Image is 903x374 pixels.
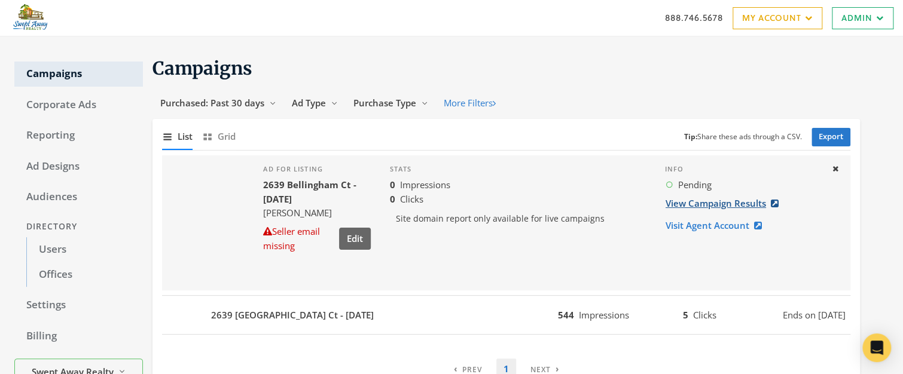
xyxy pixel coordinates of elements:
b: 0 [390,193,395,205]
h4: Ad for listing [263,165,370,173]
button: List [162,124,193,149]
span: Pending [678,178,712,192]
b: 2639 Bellingham Ct - [DATE] [263,179,356,204]
div: [PERSON_NAME] [263,206,370,220]
span: Impressions [400,179,450,191]
a: Visit Agent Account [665,214,770,237]
b: 0 [390,179,395,191]
button: Purchase Type [346,92,436,114]
a: Offices [26,262,143,287]
span: Ad Type [292,97,326,109]
a: 888.746.5678 [665,11,723,24]
h4: Info [665,165,822,173]
button: Purchased: Past 30 days [152,92,284,114]
span: Campaigns [152,57,252,79]
a: Admin [832,7,893,29]
a: Campaigns [14,62,143,87]
span: Ends on [DATE] [783,308,846,322]
button: Grid [202,124,236,149]
div: Seller email missing [263,225,334,253]
a: View Campaign Results [665,192,786,214]
h4: Stats [390,165,646,173]
button: Ad Type [284,92,346,114]
button: Edit [339,228,371,250]
b: Tip: [684,131,697,142]
button: More Filters [436,92,504,114]
img: Adwerx [10,3,51,33]
a: Corporate Ads [14,93,143,118]
span: Purchased: Past 30 days [160,97,264,109]
span: Grid [218,130,236,143]
span: Clicks [400,193,423,205]
a: Export [812,128,850,146]
span: Clicks [692,309,716,321]
a: Users [26,237,143,262]
b: 2639 [GEOGRAPHIC_DATA] Ct - [DATE] [211,308,374,322]
a: Audiences [14,185,143,210]
div: Open Intercom Messenger [862,333,891,362]
a: Settings [14,293,143,318]
a: Reporting [14,123,143,148]
button: 2639 [GEOGRAPHIC_DATA] Ct - [DATE]544Impressions5ClicksEnds on [DATE] [162,301,850,329]
span: Impressions [579,309,629,321]
a: Billing [14,324,143,349]
b: 544 [558,309,574,321]
span: List [178,130,193,143]
p: Site domain report only available for live campaigns [390,206,646,231]
span: Purchase Type [353,97,416,109]
div: Directory [14,216,143,238]
small: Share these ads through a CSV. [684,131,802,143]
a: My Account [733,7,822,29]
a: Ad Designs [14,154,143,179]
b: 5 [682,309,688,321]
